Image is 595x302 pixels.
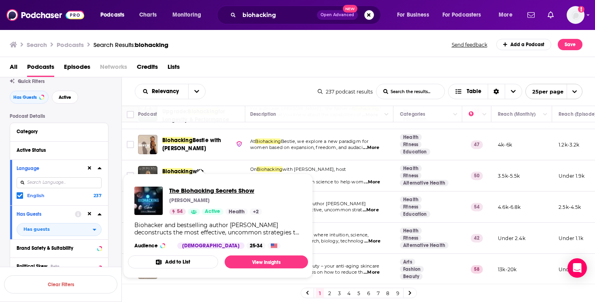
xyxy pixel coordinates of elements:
[6,7,84,23] img: Podchaser - Follow, Share and Rate Podcasts
[493,9,523,21] button: open menu
[524,8,538,22] a: Show notifications dropdown
[172,9,201,21] span: Monitoring
[318,89,373,95] div: 237 podcast results
[64,60,90,77] span: Episodes
[397,9,429,21] span: For Business
[257,166,283,172] span: Biohacking
[95,9,135,21] button: open menu
[250,166,257,172] span: On
[559,204,581,211] p: 2.5k-4.5k
[250,138,255,144] span: At
[363,269,380,276] span: ...More
[250,145,363,150] span: women based on expansion, freedom, and audaci
[471,203,483,211] p: 54
[52,91,78,104] button: Active
[188,84,205,99] button: open menu
[393,288,402,298] a: 9
[137,60,158,77] a: Credits
[321,13,354,17] span: Open Advanced
[4,275,117,293] button: Clear Filters
[335,288,343,298] a: 3
[10,91,49,104] button: Has Guests
[250,166,346,179] span: with [PERSON_NAME], host [PERSON_NAME] blends
[471,140,483,149] p: 47
[93,41,168,49] div: Search Results:
[471,265,483,273] p: 58
[364,288,372,298] a: 6
[59,95,71,100] span: Active
[138,135,157,154] img: Biohacking Bestie with Aggie Lal
[281,138,368,144] span: Bestie, we explore a new paradigm for
[250,238,364,244] span: self-experimentation, research, biology, technolog
[100,60,127,77] span: Networks
[400,235,421,241] a: Fitness
[499,9,512,21] span: More
[18,79,45,84] span: Quick Filters
[10,113,108,119] p: Podcast Details
[355,288,363,298] a: 5
[17,243,102,253] button: Brand Safety & Suitability
[498,204,521,211] p: 4.6k-6.8k
[17,147,96,153] div: Active Status
[467,89,481,94] span: Table
[391,9,439,21] button: open menu
[448,84,522,99] h2: Choose View
[449,41,490,48] button: Send feedback
[469,109,480,119] div: Power Score
[400,180,448,186] a: Alternative Health
[162,137,193,144] span: Biohacking
[526,85,563,98] span: 25 per page
[559,235,583,242] p: Under 1.1k
[498,109,535,119] div: Reach (Monthly)
[544,8,557,22] a: Show notifications dropdown
[316,288,324,298] a: 1
[93,41,168,49] a: Search Results:biohacking
[138,166,157,185] a: Biohacking with Brittany
[27,193,45,198] span: English
[400,165,422,172] a: Health
[134,187,163,215] img: The Biohacking Secrets Show
[10,60,17,77] a: All
[304,263,379,269] span: Beauty – your anti-aging skincare
[442,9,481,21] span: For Podcasters
[400,149,430,155] a: Education
[400,242,448,249] a: Alternative Health
[400,273,423,280] a: Beauty
[225,6,389,24] div: Search podcasts, credits, & more...
[317,10,358,20] button: Open AdvancedNew
[17,166,81,171] div: Language
[225,208,248,215] a: Health
[168,60,180,77] span: Lists
[135,41,168,49] span: biohacking
[567,6,584,24] span: Logged in as SolComms
[279,232,369,238] span: change-maker where intuition, science,
[400,259,415,265] a: Arts
[138,109,157,119] div: Podcast
[17,211,70,217] div: Has Guests
[17,261,102,271] button: Political SkewBeta
[202,208,223,215] a: Active
[13,95,37,100] span: Has Guests
[162,136,242,153] a: BiohackingBestie with [PERSON_NAME]
[17,145,102,155] button: Active Status
[100,9,124,21] span: Podcasts
[363,207,379,213] span: ...More
[169,197,210,204] p: [PERSON_NAME]
[27,41,47,49] h3: Search
[17,223,102,236] h2: filter dropdown
[17,264,47,269] span: Political Skew
[162,168,242,184] a: Biohackingwith [PERSON_NAME]
[488,84,505,99] div: Sort Direction
[17,223,102,236] button: open menu
[480,110,489,119] button: Column Actions
[205,208,220,216] span: Active
[17,209,75,219] button: Has Guests
[169,187,262,194] span: The Biohacking Secrets Show
[558,39,582,50] button: Save
[567,6,584,24] img: User Profile
[250,179,363,185] span: holistic wisdom and modern science to help wom
[450,110,460,119] button: Column Actions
